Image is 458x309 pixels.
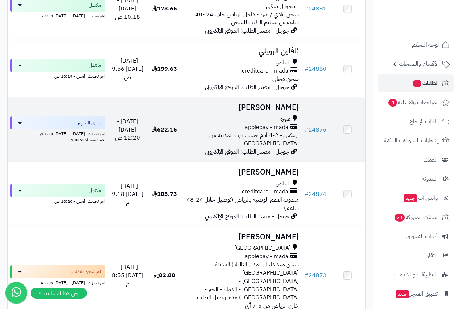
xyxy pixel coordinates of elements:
h3: نافلين الرويلي [185,47,299,55]
a: إشعارات التحويلات البنكية [378,132,454,149]
span: [DATE] - [DATE] 12:20 ص [115,117,140,142]
span: المدونة [422,174,438,184]
span: [GEOGRAPHIC_DATA] [234,244,291,252]
span: التطبيقات والخدمات [394,270,438,280]
span: الأقسام والمنتجات [399,59,439,69]
span: # [304,125,308,134]
a: #24880 [304,65,327,73]
a: لوحة التحكم [378,36,454,53]
a: المراجعات والأسئلة4 [378,94,454,111]
span: جوجل - مصدر الطلب: الموقع الإلكتروني [205,83,289,91]
span: مندوب القمم الوطنية بالرياض (توصيل خلال 24-48 ساعه ) [186,196,299,213]
span: 199.63 [152,65,177,73]
span: # [304,65,308,73]
a: #24873 [304,271,327,280]
h3: [PERSON_NAME] [185,103,299,112]
span: # [304,190,308,198]
span: 1 [413,80,421,87]
span: طلبات الإرجاع [409,116,439,126]
span: applepay - mada [245,252,289,261]
span: 622.15 [152,125,177,134]
div: اخر تحديث: [DATE] - [DATE] 1:28 ص [10,129,105,137]
span: إشعارات التحويلات البنكية [384,136,439,146]
span: عنيزة [280,115,291,123]
span: وآتس آب [403,193,438,203]
span: لوحة التحكم [412,40,439,50]
a: تطبيق المتجرجديد [378,285,454,302]
span: تـحـويـل بـنـكـي [266,2,295,10]
a: #24876 [304,125,327,134]
a: #24874 [304,190,327,198]
span: ارمكس - 2-4 أيام حسب قرب المدينة من [GEOGRAPHIC_DATA] [209,131,299,148]
img: logo-2.png [409,20,451,35]
a: #24881 [304,4,327,13]
span: جديد [404,194,417,202]
a: الطلبات1 [378,74,454,92]
span: جوجل - مصدر الطلب: الموقع الإلكتروني [205,26,289,35]
span: 31 [395,214,405,222]
a: التقارير [378,247,454,264]
div: اخر تحديث: [DATE] - [DATE] 2:05 م [10,278,105,286]
div: اخر تحديث: أمس - 10:20 ص [10,197,105,205]
span: رقم الشحنة: 24876 [71,137,105,143]
span: # [304,271,308,280]
a: المدونة [378,170,454,188]
span: جوجل - مصدر الطلب: الموقع الإلكتروني [205,147,289,156]
div: اخر تحديث: [DATE] - [DATE] 6:39 م [10,12,105,19]
span: جاري التجهيز [77,119,101,126]
span: [DATE] - [DATE] 9:18 م [112,182,143,207]
span: [DATE] - [DATE] 9:56 ص [112,56,143,82]
span: شحن مجاني [272,74,299,83]
span: مكتمل [89,187,101,194]
span: السلات المتروكة [394,212,439,222]
span: creditcard - mada [242,67,289,75]
span: المراجعات والأسئلة [388,97,439,107]
span: تطبيق المتجر [395,289,438,299]
a: السلات المتروكة31 [378,209,454,226]
span: الرياض [276,59,291,67]
span: مكتمل [89,1,101,9]
a: طلبات الإرجاع [378,113,454,130]
span: تم شحن الطلب [71,268,101,275]
span: التقارير [424,250,438,261]
a: وآتس آبجديد [378,189,454,207]
a: أدوات التسويق [378,228,454,245]
span: مكتمل [89,62,101,69]
span: العملاء [424,155,438,165]
span: الرياض [276,180,291,188]
h3: [PERSON_NAME] [185,233,299,241]
span: 173.65 [152,4,177,13]
span: # [304,4,308,13]
span: 82.80 [154,271,175,280]
a: التطبيقات والخدمات [378,266,454,283]
h3: [PERSON_NAME] [185,168,299,176]
span: أدوات التسويق [406,231,438,241]
div: اخر تحديث: أمس - 10:19 ص [10,72,105,80]
span: شحن عادي / مبرد - داخل الرياض خلال 24 -48 ساعه من تسليم الطلب للشحن [195,10,299,27]
span: [DATE] - [DATE] 8:55 م [112,263,143,288]
span: creditcard - mada [242,188,289,196]
span: الطلبات [412,78,439,88]
a: العملاء [378,151,454,168]
span: جديد [396,290,409,298]
span: 103.73 [152,190,177,198]
span: جوجل - مصدر الطلب: الموقع الإلكتروني [205,212,289,221]
span: 4 [388,99,397,107]
span: applepay - mada [245,123,289,132]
